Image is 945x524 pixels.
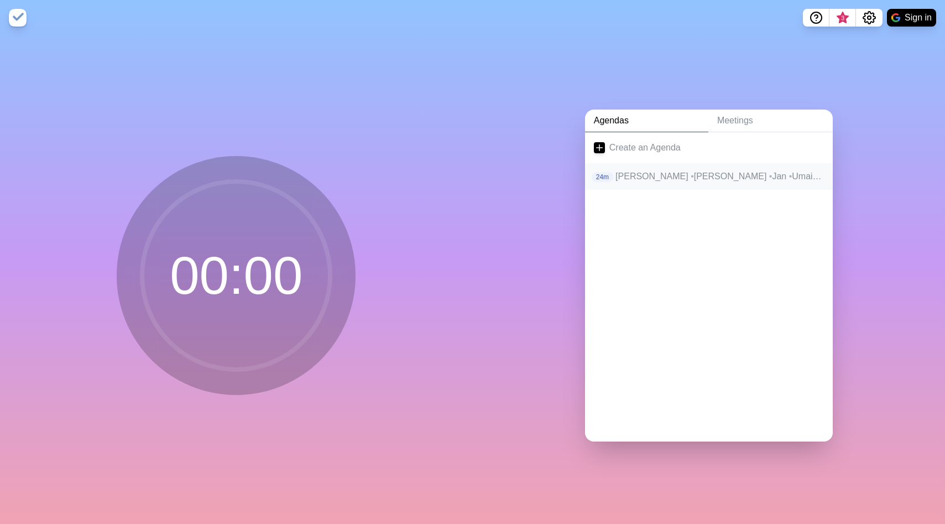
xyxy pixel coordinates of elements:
[9,9,27,27] img: timeblocks logo
[585,132,833,163] a: Create an Agenda
[856,9,883,27] button: Settings
[887,9,936,27] button: Sign in
[829,9,856,27] button: What’s new
[891,13,900,22] img: google logo
[708,110,833,132] a: Meetings
[592,172,613,182] p: 24m
[615,170,824,183] p: [PERSON_NAME] [PERSON_NAME] Jan Umair Micha Lea [PERSON_NAME] [PERSON_NAME]
[585,110,708,132] a: Agendas
[769,172,772,181] span: •
[789,172,792,181] span: •
[803,9,829,27] button: Help
[691,172,694,181] span: •
[838,14,847,23] span: 3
